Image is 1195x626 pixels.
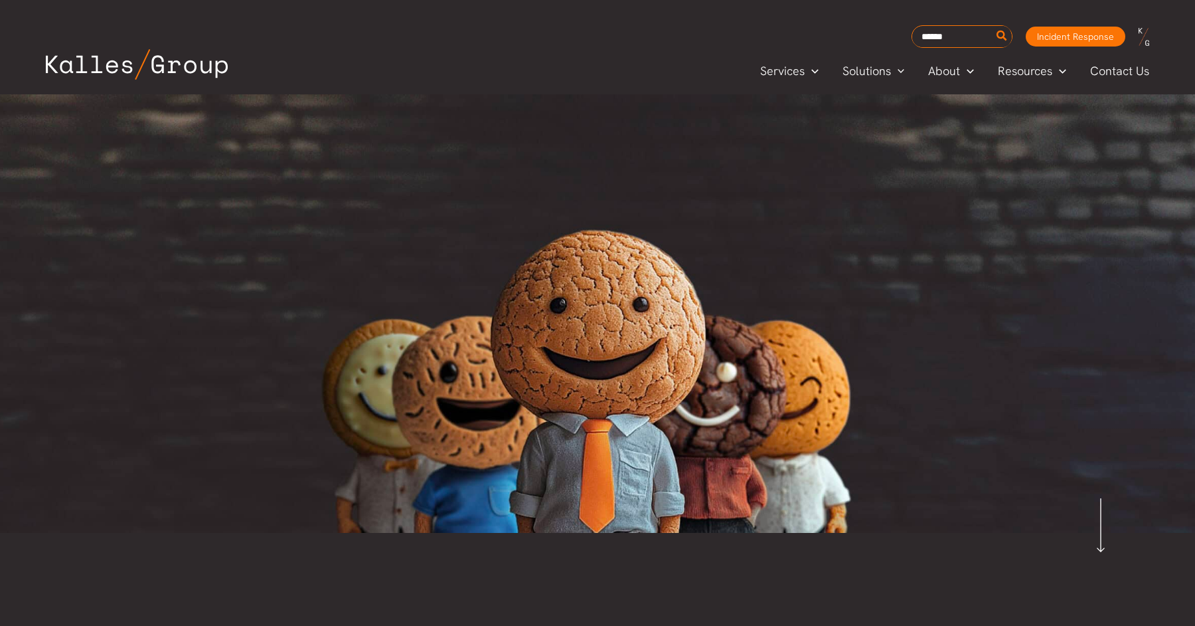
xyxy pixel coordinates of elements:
[760,61,805,81] span: Services
[1078,61,1162,81] a: Contact Us
[998,61,1052,81] span: Resources
[842,61,891,81] span: Solutions
[928,61,960,81] span: About
[1026,27,1125,47] a: Incident Response
[748,61,831,81] a: ServicesMenu Toggle
[1090,61,1149,81] span: Contact Us
[916,61,986,81] a: AboutMenu Toggle
[986,61,1078,81] a: ResourcesMenu Toggle
[46,49,228,80] img: Kalles Group
[960,61,974,81] span: Menu Toggle
[994,26,1010,47] button: Search
[805,61,819,81] span: Menu Toggle
[891,61,905,81] span: Menu Toggle
[748,60,1162,82] nav: Primary Site Navigation
[1052,61,1066,81] span: Menu Toggle
[831,61,917,81] a: SolutionsMenu Toggle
